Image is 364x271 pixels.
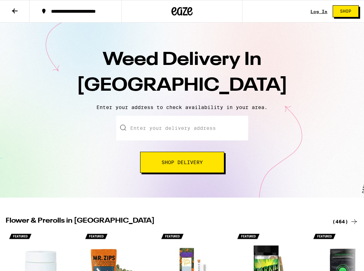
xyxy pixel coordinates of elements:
[310,9,327,14] a: Log In
[140,152,224,173] button: Shop Delivery
[333,5,359,17] button: Shop
[7,104,357,110] p: Enter your address to check availability in your area.
[340,9,351,13] span: Shop
[59,47,305,99] h1: Weed Delivery In
[77,77,288,95] span: [GEOGRAPHIC_DATA]
[327,5,364,17] a: Shop
[332,217,358,226] a: (464)
[6,217,324,226] h2: Flower & Prerolls in [GEOGRAPHIC_DATA]
[116,116,248,140] input: Enter your delivery address
[162,160,203,165] span: Shop Delivery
